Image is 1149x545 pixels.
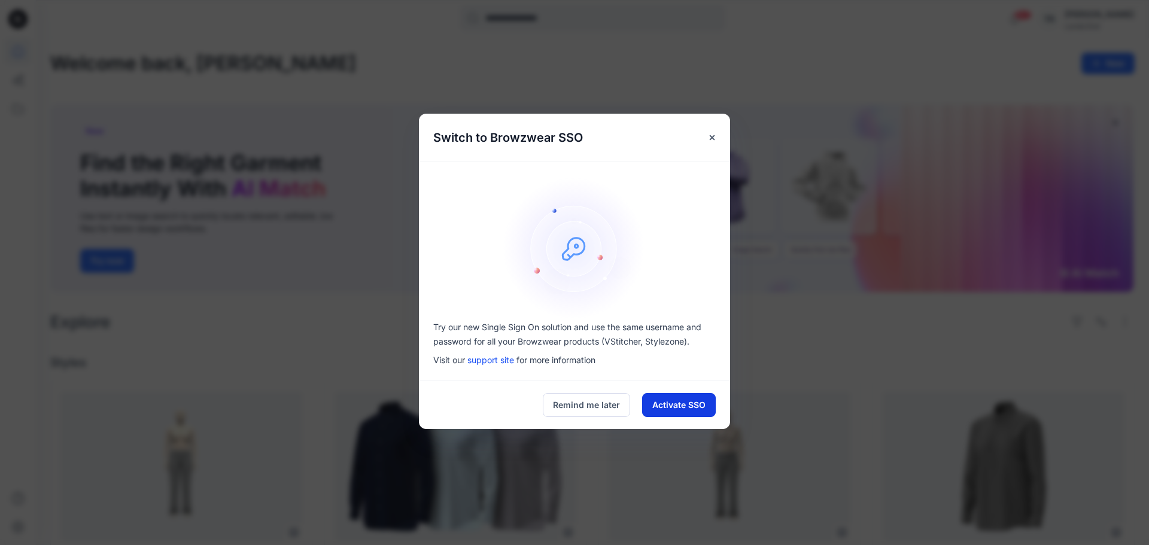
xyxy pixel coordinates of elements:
button: Activate SSO [642,393,716,417]
p: Visit our for more information [433,354,716,366]
p: Try our new Single Sign On solution and use the same username and password for all your Browzwear... [433,320,716,349]
a: support site [467,355,514,365]
button: Remind me later [543,393,630,417]
h5: Switch to Browzwear SSO [419,114,597,162]
img: onboarding-sz2.1ef2cb9c.svg [503,176,646,320]
button: Close [701,127,723,148]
